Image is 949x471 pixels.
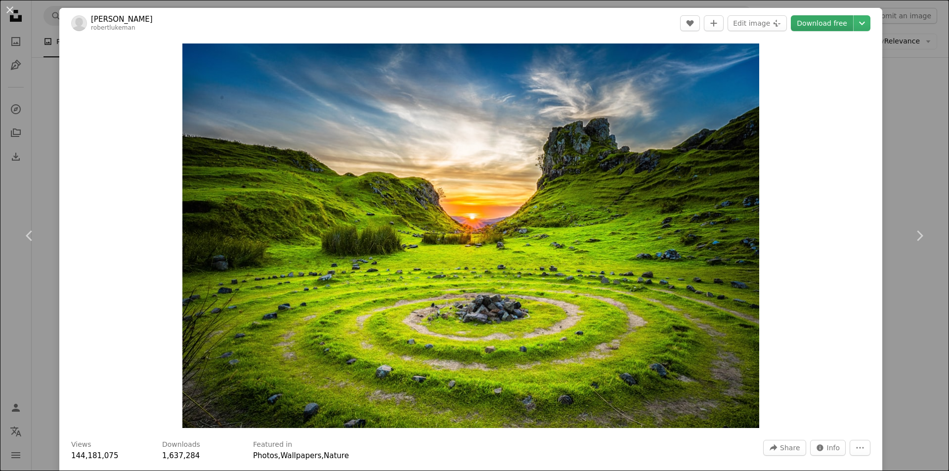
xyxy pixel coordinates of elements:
[71,15,87,31] img: Go to Robert Lukeman's profile
[91,14,153,24] a: [PERSON_NAME]
[810,440,846,456] button: Stats about this image
[71,440,91,450] h3: Views
[763,440,806,456] button: Share this image
[182,43,759,428] img: green grass field during sunset
[253,440,292,450] h3: Featured in
[827,440,840,455] span: Info
[791,15,853,31] a: Download free
[253,451,278,460] a: Photos
[854,15,870,31] button: Choose download size
[162,440,200,450] h3: Downloads
[728,15,787,31] button: Edit image
[71,451,118,460] span: 144,181,075
[280,451,321,460] a: Wallpapers
[91,24,135,31] a: robertlukeman
[278,451,281,460] span: ,
[680,15,700,31] button: Like
[780,440,800,455] span: Share
[704,15,724,31] button: Add to Collection
[324,451,349,460] a: Nature
[850,440,870,456] button: More Actions
[182,43,759,428] button: Zoom in on this image
[890,188,949,283] a: Next
[162,451,200,460] span: 1,637,284
[321,451,324,460] span: ,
